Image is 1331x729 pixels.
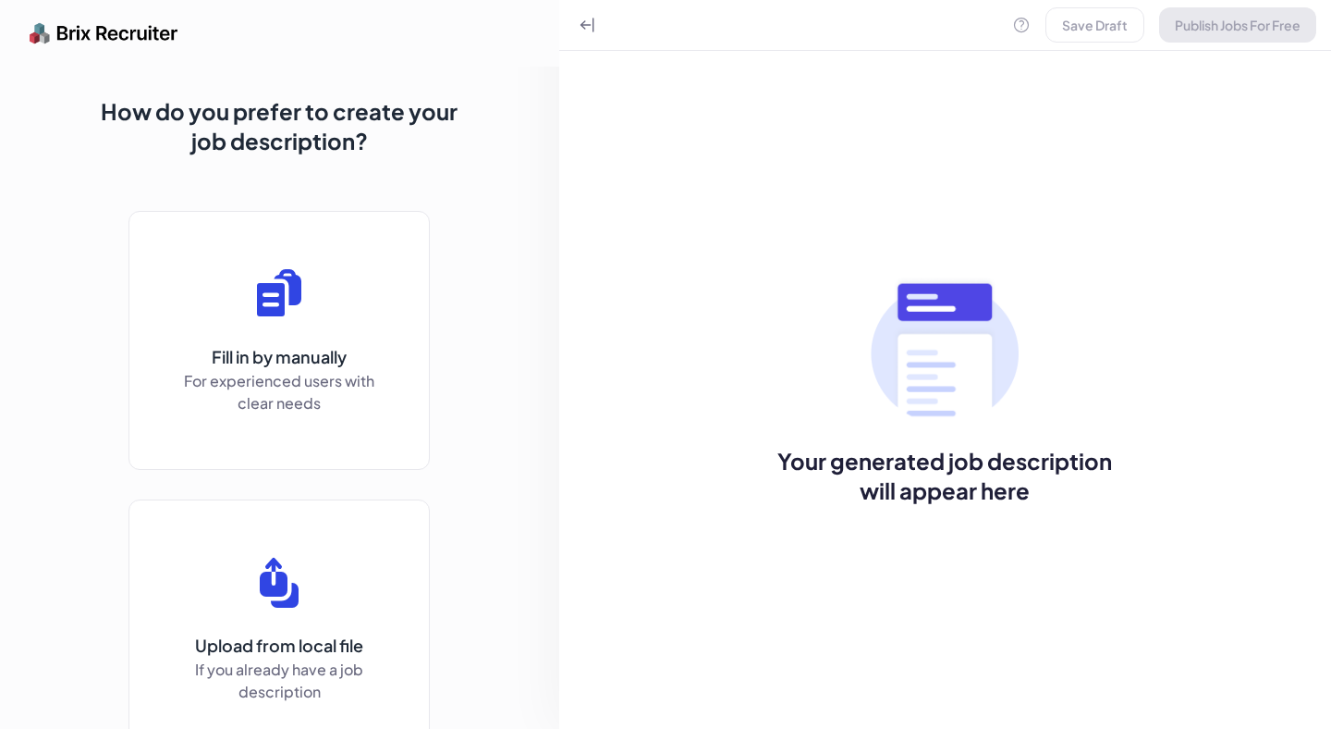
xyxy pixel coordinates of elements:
img: no txt [871,276,1019,424]
img: logo [30,15,178,52]
p: For experienced users with clear needs [177,370,381,414]
span: Your generated job description will appear here [764,446,1125,505]
p: Fill in by manually [177,344,381,370]
button: Fill in by manuallyFor experienced users with clear needs [128,211,430,470]
span: How do you prefer to create your job description? [99,96,459,155]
